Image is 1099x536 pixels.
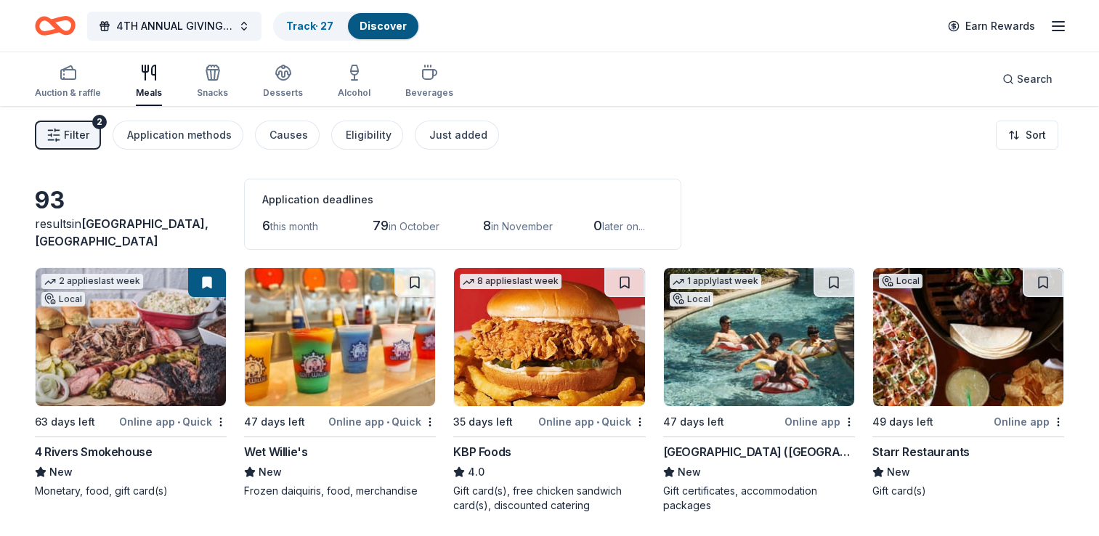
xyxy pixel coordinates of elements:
div: KBP Foods [453,443,511,460]
a: Track· 27 [286,20,333,32]
a: Earn Rewards [939,13,1044,39]
img: Image for Starr Restaurants [873,268,1063,406]
img: Image for KBP Foods [454,268,644,406]
div: Gift certificates, accommodation packages [663,484,855,513]
button: Sort [996,121,1058,150]
span: [GEOGRAPHIC_DATA], [GEOGRAPHIC_DATA] [35,216,208,248]
div: Local [670,292,713,306]
div: 4 Rivers Smokehouse [35,443,152,460]
span: New [678,463,701,481]
span: 8 [483,218,491,233]
button: Causes [255,121,320,150]
div: Causes [269,126,308,144]
a: Image for Four Seasons Resort (Orlando)1 applylast weekLocal47 days leftOnline app[GEOGRAPHIC_DAT... [663,267,855,513]
span: 0 [593,218,602,233]
button: Filter2 [35,121,101,150]
button: Desserts [263,58,303,106]
div: 2 [92,115,107,129]
div: Meals [136,87,162,99]
span: New [259,463,282,481]
div: 63 days left [35,413,95,431]
div: Online app Quick [119,413,227,431]
div: Just added [429,126,487,144]
div: Application deadlines [262,191,663,208]
div: Gift card(s) [872,484,1064,498]
div: 2 applies last week [41,274,143,289]
button: Eligibility [331,121,403,150]
span: in [35,216,208,248]
div: Online app Quick [328,413,436,431]
div: 49 days left [872,413,933,431]
div: 93 [35,186,227,215]
span: Filter [64,126,89,144]
div: Frozen daiquiris, food, merchandise [244,484,436,498]
div: Alcohol [338,87,370,99]
div: Monetary, food, gift card(s) [35,484,227,498]
button: Auction & raffle [35,58,101,106]
span: 4.0 [468,463,484,481]
div: 47 days left [663,413,724,431]
button: 4TH ANNUAL GIVING THANKS IN THE COMMUNITY OUTREACH [87,12,261,41]
div: Starr Restaurants [872,443,970,460]
div: Online app [784,413,855,431]
div: Desserts [263,87,303,99]
div: Auction & raffle [35,87,101,99]
span: • [386,416,389,428]
div: [GEOGRAPHIC_DATA] ([GEOGRAPHIC_DATA]) [663,443,855,460]
div: Online app Quick [538,413,646,431]
span: New [49,463,73,481]
div: Gift card(s), free chicken sandwich card(s), discounted catering [453,484,645,513]
div: Snacks [197,87,228,99]
div: Beverages [405,87,453,99]
span: 79 [373,218,389,233]
div: results [35,215,227,250]
img: Image for Four Seasons Resort (Orlando) [664,268,854,406]
button: Track· 27Discover [273,12,420,41]
a: Image for Wet Willie's47 days leftOnline app•QuickWet Willie'sNewFrozen daiquiris, food, merchandise [244,267,436,498]
span: • [177,416,180,428]
div: 35 days left [453,413,513,431]
div: Online app [994,413,1064,431]
button: Application methods [113,121,243,150]
span: 4TH ANNUAL GIVING THANKS IN THE COMMUNITY OUTREACH [116,17,232,35]
div: 8 applies last week [460,274,561,289]
div: Local [879,274,922,288]
span: • [596,416,599,428]
div: 1 apply last week [670,274,761,289]
div: Application methods [127,126,232,144]
img: Image for 4 Rivers Smokehouse [36,268,226,406]
a: Image for KBP Foods8 applieslast week35 days leftOnline app•QuickKBP Foods4.0Gift card(s), free c... [453,267,645,513]
a: Home [35,9,76,43]
span: in November [491,220,553,232]
span: Sort [1026,126,1046,144]
a: Discover [360,20,407,32]
span: in October [389,220,439,232]
div: 47 days left [244,413,305,431]
span: later on... [602,220,645,232]
span: this month [270,220,318,232]
button: Beverages [405,58,453,106]
span: New [887,463,910,481]
span: Search [1017,70,1053,88]
span: 6 [262,218,270,233]
a: Image for 4 Rivers Smokehouse2 applieslast weekLocal63 days leftOnline app•Quick4 Rivers Smokehou... [35,267,227,498]
button: Snacks [197,58,228,106]
img: Image for Wet Willie's [245,268,435,406]
div: Local [41,292,85,306]
button: Meals [136,58,162,106]
button: Search [991,65,1064,94]
div: Eligibility [346,126,392,144]
div: Wet Willie's [244,443,307,460]
a: Image for Starr RestaurantsLocal49 days leftOnline appStarr RestaurantsNewGift card(s) [872,267,1064,498]
button: Just added [415,121,499,150]
button: Alcohol [338,58,370,106]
